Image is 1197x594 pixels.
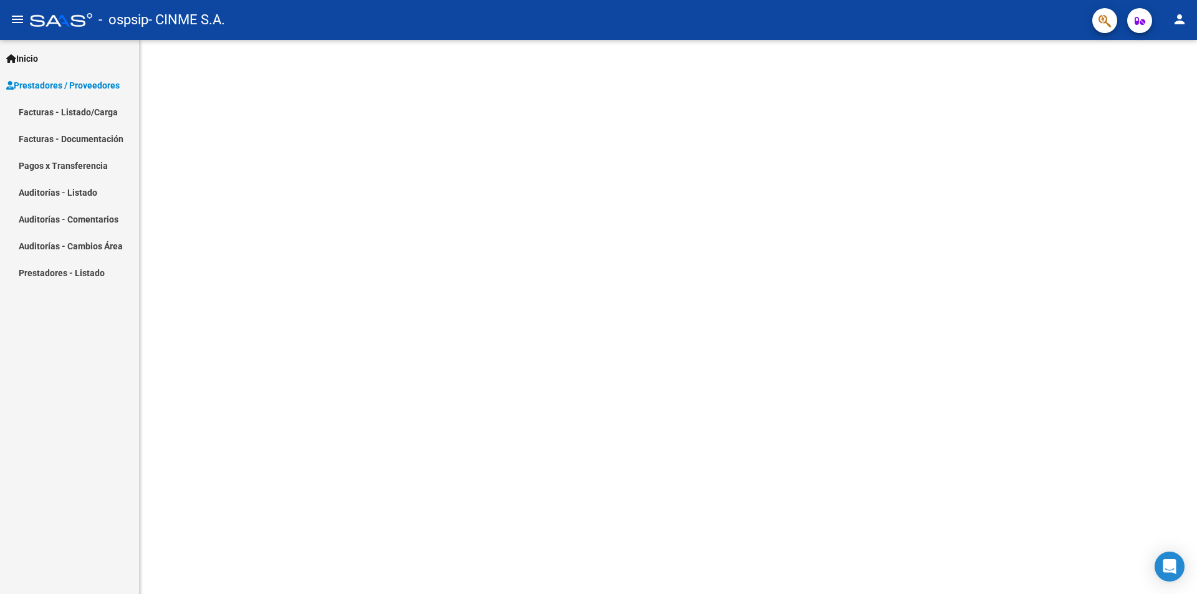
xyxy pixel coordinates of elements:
div: Open Intercom Messenger [1155,552,1185,582]
mat-icon: person [1172,12,1187,27]
span: - CINME S.A. [148,6,225,34]
span: - ospsip [99,6,148,34]
span: Prestadores / Proveedores [6,79,120,92]
mat-icon: menu [10,12,25,27]
span: Inicio [6,52,38,65]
